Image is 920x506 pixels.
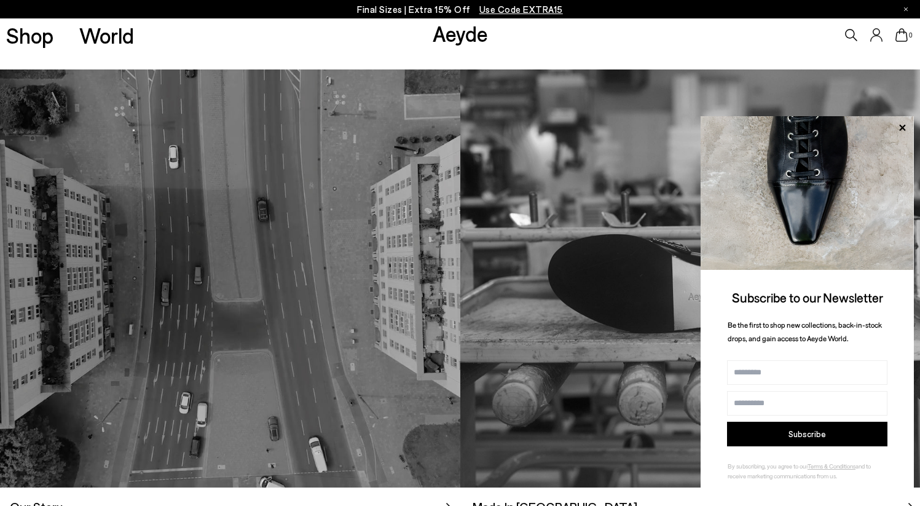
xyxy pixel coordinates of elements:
[79,25,134,46] a: World
[433,20,488,46] a: Aeyde
[701,116,914,270] img: ca3f721fb6ff708a270709c41d776025.jpg
[357,2,563,17] p: Final Sizes | Extra 15% Off
[895,28,908,42] a: 0
[728,320,882,343] span: Be the first to shop new collections, back-in-stock drops, and gain access to Aeyde World.
[6,25,53,46] a: Shop
[479,4,563,15] span: Navigate to /collections/ss25-final-sizes
[727,422,887,446] button: Subscribe
[808,462,855,470] a: Terms & Conditions
[728,462,808,470] span: By subscribing, you agree to our
[908,32,914,39] span: 0
[732,290,883,305] span: Subscribe to our Newsletter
